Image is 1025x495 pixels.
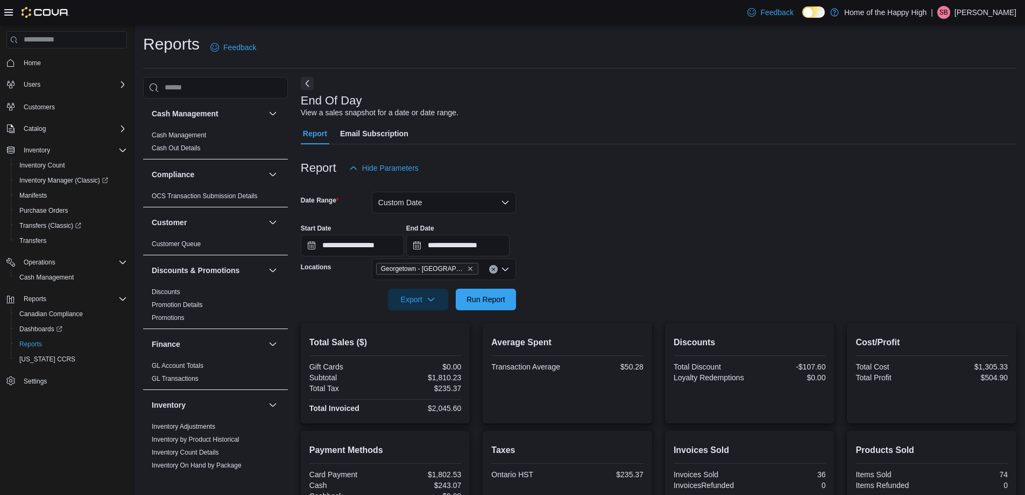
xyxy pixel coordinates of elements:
button: Discounts & Promotions [152,265,264,276]
a: Inventory Adjustments [152,423,215,430]
div: Finance [143,359,288,389]
button: Discounts & Promotions [266,264,279,277]
label: Start Date [301,224,331,233]
span: Reports [15,338,127,351]
div: Loyalty Redemptions [674,373,747,382]
span: Export [394,289,442,310]
span: Purchase Orders [19,206,68,215]
button: Inventory [2,143,131,158]
h3: End Of Day [301,94,362,107]
div: 74 [934,470,1008,479]
div: Ontario HST [491,470,565,479]
a: Inventory Count Details [152,449,219,456]
span: Report [303,123,327,144]
div: 0 [934,481,1008,490]
a: Inventory Count [15,159,69,172]
a: Customers [19,101,59,114]
h2: Cost/Profit [856,336,1008,349]
span: Dashboards [15,323,127,336]
h3: Finance [152,339,180,350]
button: Next [301,77,314,90]
button: Cash Management [152,108,264,119]
span: Canadian Compliance [19,310,83,318]
a: Inventory On Hand by Package [152,462,242,469]
span: Hide Parameters [362,163,419,173]
span: Home [24,59,41,67]
button: [US_STATE] CCRS [11,352,131,367]
button: Home [2,55,131,71]
button: Users [2,77,131,92]
h2: Average Spent [491,336,644,349]
a: Transfers [15,234,51,247]
span: Operations [24,258,55,267]
p: [PERSON_NAME] [955,6,1016,19]
span: OCS Transaction Submission Details [152,192,258,200]
div: $1,810.23 [387,373,461,382]
span: Discounts [152,288,180,296]
p: | [931,6,933,19]
div: Invoices Sold [674,470,747,479]
a: Dashboards [15,323,67,336]
div: $504.90 [934,373,1008,382]
div: $235.37 [387,384,461,393]
a: Promotion Details [152,301,203,309]
button: Operations [19,256,60,269]
span: Catalog [19,122,127,135]
div: Savio Bassil [937,6,950,19]
nav: Complex example [6,51,127,417]
div: -$107.60 [752,362,825,371]
div: $1,802.53 [387,470,461,479]
span: Inventory Manager (Classic) [19,176,108,185]
div: Total Cost [856,362,929,371]
strong: Total Invoiced [309,404,359,413]
button: Transfers [11,233,131,248]
button: Run Report [456,289,516,310]
h2: Products Sold [856,444,1008,457]
button: Canadian Compliance [11,306,131,322]
button: Inventory [19,144,54,157]
img: Cova [22,7,69,18]
span: Promotions [152,313,185,322]
a: Transfers (Classic) [15,219,86,232]
a: Transfers (Classic) [11,218,131,233]
span: Customers [24,103,55,111]
span: Transfers (Classic) [19,221,81,230]
span: Catalog [24,124,46,133]
button: Open list of options [501,265,510,274]
span: Inventory by Product Historical [152,435,239,444]
a: Settings [19,375,51,388]
span: Feedback [760,7,793,18]
button: Hide Parameters [345,157,423,179]
div: 0 [752,481,825,490]
h3: Cash Management [152,108,218,119]
button: Catalog [2,121,131,136]
button: Purchase Orders [11,203,131,218]
button: Settings [2,373,131,389]
h3: Compliance [152,169,194,180]
h3: Inventory [152,400,186,410]
span: Canadian Compliance [15,308,127,320]
span: Customer Queue [152,240,201,248]
a: Cash Management [152,131,206,139]
span: Reports [19,292,127,305]
span: SB [939,6,948,19]
a: Inventory Manager (Classic) [11,173,131,188]
span: Email Subscription [340,123,408,144]
span: Cash Management [19,273,74,282]
button: Customer [266,216,279,229]
span: Dashboards [19,325,62,333]
a: Home [19,57,45,69]
span: Inventory Count [19,161,65,170]
div: Cash Management [143,129,288,159]
a: Customer Queue [152,240,201,248]
div: $1,305.33 [934,362,1008,371]
span: Customers [19,100,127,113]
span: Users [19,78,127,91]
a: GL Transactions [152,375,199,382]
h2: Taxes [491,444,644,457]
